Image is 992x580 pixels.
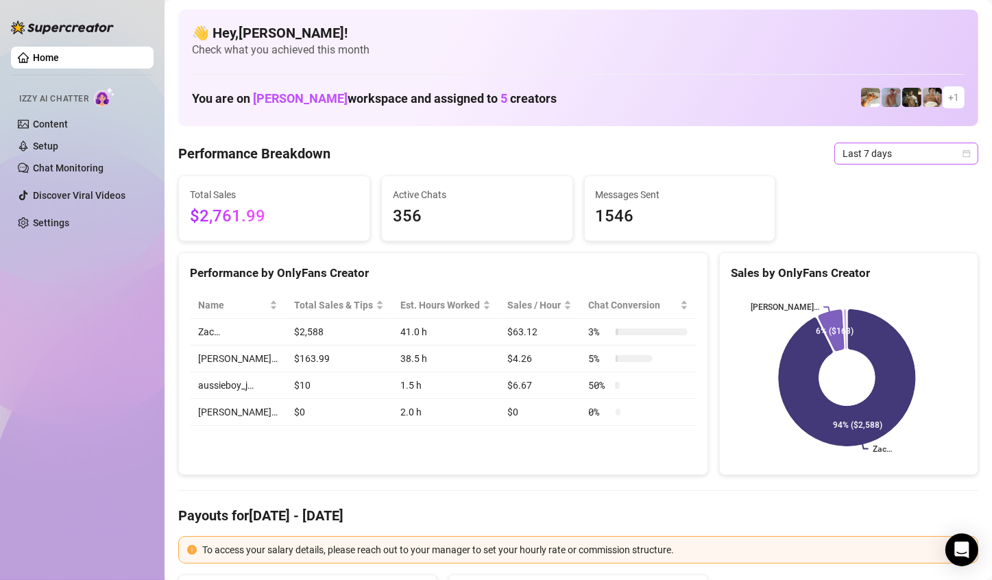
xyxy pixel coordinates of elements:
[499,399,580,426] td: $0
[393,204,561,230] span: 356
[499,346,580,372] td: $4.26
[500,91,507,106] span: 5
[873,444,892,454] text: Zac…
[33,119,68,130] a: Content
[861,88,880,107] img: Zac
[33,141,58,152] a: Setup
[33,190,125,201] a: Discover Viral Videos
[286,399,392,426] td: $0
[588,324,610,339] span: 3 %
[202,542,969,557] div: To access your salary details, please reach out to your manager to set your hourly rate or commis...
[178,144,330,163] h4: Performance Breakdown
[580,292,696,319] th: Chat Conversion
[963,149,971,158] span: calendar
[178,506,978,525] h4: Payouts for [DATE] - [DATE]
[751,302,819,312] text: [PERSON_NAME]…
[499,319,580,346] td: $63.12
[187,545,197,555] span: exclamation-circle
[286,372,392,399] td: $10
[190,372,286,399] td: aussieboy_j…
[33,52,59,63] a: Home
[588,404,610,420] span: 0 %
[499,372,580,399] td: $6.67
[392,372,499,399] td: 1.5 h
[33,217,69,228] a: Settings
[294,298,373,313] span: Total Sales & Tips
[948,90,959,105] span: + 1
[392,346,499,372] td: 38.5 h
[192,91,557,106] h1: You are on workspace and assigned to creators
[902,88,921,107] img: Tony
[286,292,392,319] th: Total Sales & Tips
[190,264,697,282] div: Performance by OnlyFans Creator
[843,143,970,164] span: Last 7 days
[190,187,359,202] span: Total Sales
[192,23,965,43] h4: 👋 Hey, [PERSON_NAME] !
[11,21,114,34] img: logo-BBDzfeDw.svg
[596,204,764,230] span: 1546
[400,298,480,313] div: Est. Hours Worked
[286,319,392,346] td: $2,588
[392,399,499,426] td: 2.0 h
[190,346,286,372] td: [PERSON_NAME]…
[198,298,267,313] span: Name
[190,204,359,230] span: $2,761.99
[190,399,286,426] td: [PERSON_NAME]…
[393,187,561,202] span: Active Chats
[882,88,901,107] img: Joey
[190,292,286,319] th: Name
[253,91,348,106] span: [PERSON_NAME]
[945,533,978,566] div: Open Intercom Messenger
[19,93,88,106] span: Izzy AI Chatter
[286,346,392,372] td: $163.99
[731,264,967,282] div: Sales by OnlyFans Creator
[596,187,764,202] span: Messages Sent
[392,319,499,346] td: 41.0 h
[33,162,104,173] a: Chat Monitoring
[94,87,115,107] img: AI Chatter
[507,298,561,313] span: Sales / Hour
[499,292,580,319] th: Sales / Hour
[588,298,677,313] span: Chat Conversion
[588,378,610,393] span: 50 %
[190,319,286,346] td: Zac…
[923,88,942,107] img: Aussieboy_jfree
[588,351,610,366] span: 5 %
[192,43,965,58] span: Check what you achieved this month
